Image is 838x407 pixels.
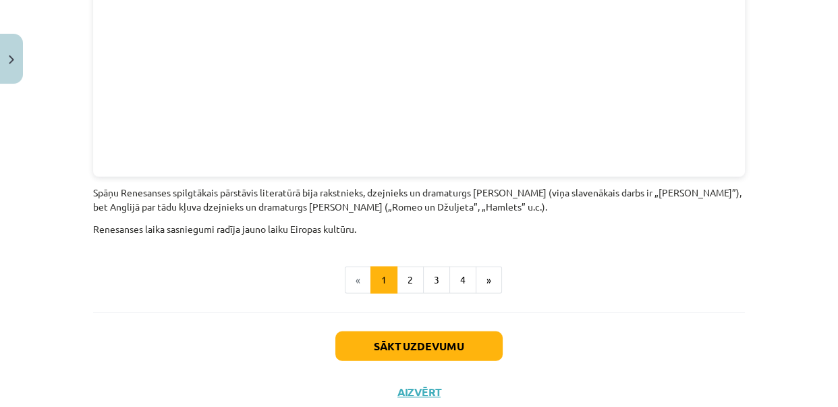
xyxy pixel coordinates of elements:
button: » [476,267,502,294]
p: Spāņu Renesanses spilgtākais pārstāvis literatūrā bija rakstnieks, dzejnieks un dramaturgs [PERSO... [93,186,745,214]
button: Sākt uzdevumu [335,331,503,361]
nav: Page navigation example [93,267,745,294]
button: 3 [423,267,450,294]
button: Aizvērt [393,385,445,399]
button: 1 [370,267,397,294]
button: 2 [397,267,424,294]
p: Renesanses laika sasniegumi radīja jauno laiku Eiropas kultūru. [93,222,745,236]
button: 4 [449,267,476,294]
img: icon-close-lesson-0947bae3869378f0d4975bcd49f059093ad1ed9edebbc8119c70593378902aed.svg [9,55,14,64]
